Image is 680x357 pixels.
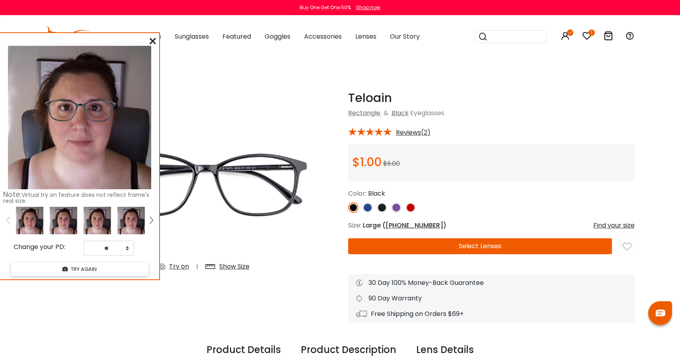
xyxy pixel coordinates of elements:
span: Goggles [265,32,290,41]
img: 249451.png [84,207,111,234]
div: Free Shipping on Orders $69+ [356,309,627,319]
span: $9.00 [383,159,400,168]
span: Sunglasses [175,32,209,41]
img: 249451.png [117,207,145,234]
div: Show Size [219,262,249,271]
img: 249451.png [8,46,151,189]
span: Accessories [304,32,342,41]
div: Find your size [593,221,635,230]
img: right.png [150,217,153,224]
div: Buy One Get One 50% [300,4,351,11]
span: Note: [3,189,21,199]
span: Eyeglasses [410,108,444,118]
span: Black [368,189,385,198]
span: Large ( ) [363,221,446,230]
a: 1 [582,33,592,42]
img: 249451.png [16,207,43,234]
span: Size: [348,221,361,230]
span: [PHONE_NUMBER] [386,221,443,230]
a: Black [392,108,409,118]
a: Rectangle [348,108,380,118]
div: Try on [169,262,189,271]
img: Teloain Black TR Eyeglasses , UniversalBridgeFit , Lightweight Frames from ABBE Glasses [92,91,316,278]
div: Shop now [356,4,380,11]
h1: Teloain [348,91,635,105]
span: Featured [222,32,251,41]
img: original.png [41,91,119,131]
span: Our Story [390,32,420,41]
img: abbeglasses.com [46,27,111,47]
span: Color: [348,189,366,198]
img: like [623,242,631,251]
div: 90 Day Warranty [356,294,627,303]
a: Shop now [352,4,380,11]
i: 1 [588,29,595,36]
img: 249451.png [50,207,77,234]
img: left.png [6,217,10,224]
span: Reviews(2) [396,129,431,136]
span: Virtual try on feature does not reflect frame's real size. [3,191,149,205]
span: $1.00 [352,153,382,171]
img: chat [656,310,665,316]
button: TRY AGAIN [11,262,148,276]
div: 30 Day 100% Money-Back Guarantee [356,278,627,288]
button: Select Lenses [348,238,612,254]
span: Lenses [355,32,376,41]
span: & [382,108,390,118]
